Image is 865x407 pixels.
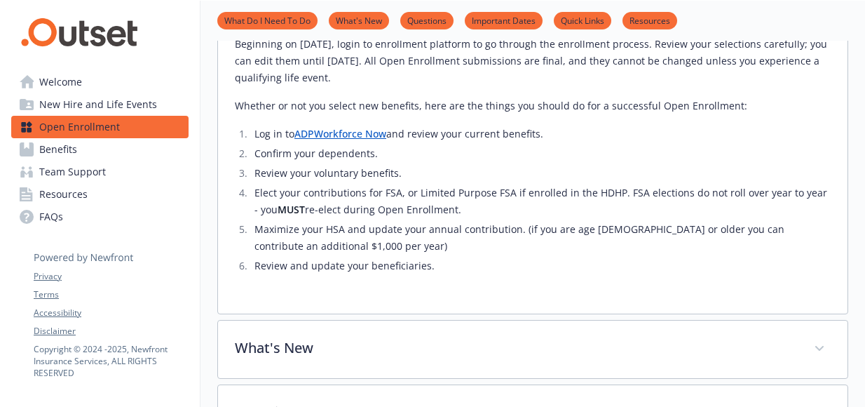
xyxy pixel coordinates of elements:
[400,13,454,27] a: Questions
[39,183,88,206] span: Resources
[34,343,188,379] p: Copyright © 2024 - 2025 , Newfront Insurance Services, ALL RIGHTS RESERVED
[622,13,677,27] a: Resources
[250,258,831,274] li: Review and update your beneficiaries.
[39,206,63,228] span: FAQs
[218,321,847,378] div: What's New
[34,288,188,301] a: Terms
[235,36,831,86] p: Beginning on [DATE], login to enrollment platform to go through the enrollment process. Review yo...
[465,13,543,27] a: Important Dates
[11,93,189,116] a: New Hire and Life Events
[554,13,611,27] a: Quick Links
[250,145,831,162] li: Confirm your dependents.
[329,13,389,27] a: What's New
[250,185,831,218] li: Elect your contributions for FSA, or Limited Purpose FSA if enrolled in the HDHP. FSA elections d...
[39,93,157,116] span: New Hire and Life Events
[235,98,831,114] p: Whether or not you select new benefits, here are the things you should do for a successful Open E...
[217,13,318,27] a: What Do I Need To Do
[11,138,189,161] a: Benefits
[294,127,314,140] a: ADP
[11,161,189,183] a: Team Support
[250,221,831,255] li: Maximize your HSA and update your annual contribution. (if you are age [DEMOGRAPHIC_DATA] or olde...
[39,116,120,138] span: Open Enrollment
[34,270,188,283] a: Privacy
[39,161,106,183] span: Team Support
[250,165,831,182] li: Review your voluntary benefits.
[11,71,189,93] a: Welcome
[235,338,797,359] p: What's New
[250,126,831,142] li: Log in to and review your current benefits.
[39,71,82,93] span: Welcome
[278,203,305,216] strong: MUST
[11,183,189,206] a: Resources
[39,138,77,161] span: Benefits
[34,325,188,338] a: Disclaimer
[11,116,189,138] a: Open Enrollment
[314,127,386,140] a: Workforce Now
[11,206,189,228] a: FAQs
[34,307,188,319] a: Accessibility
